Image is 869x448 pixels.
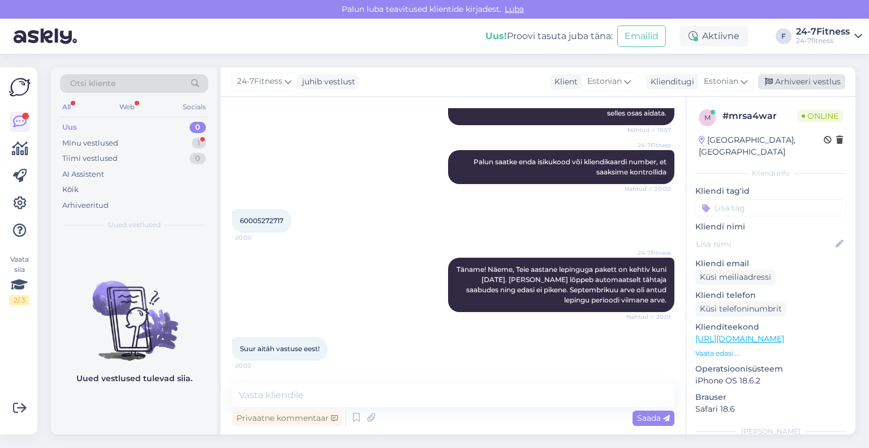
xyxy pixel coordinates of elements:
span: Online [797,110,843,122]
span: Nähtud ✓ 20:01 [626,313,671,321]
div: [PERSON_NAME] [695,426,846,437]
span: Nähtud ✓ 19:57 [627,126,671,134]
div: 1 [192,138,206,149]
div: Web [117,100,137,114]
div: # mrsa4war [722,109,797,123]
p: Kliendi email [695,258,846,270]
div: Minu vestlused [62,138,118,149]
div: Klient [550,76,578,88]
span: Luba [501,4,527,14]
p: Uued vestlused tulevad siia. [76,373,192,385]
div: Vaata siia [9,254,29,305]
span: Suur aitäh vastuse eest! [240,344,320,353]
div: F [776,28,791,44]
p: Kliendi telefon [695,289,846,301]
span: m [704,113,711,122]
div: Socials [180,100,208,114]
div: Arhiveeritud [62,200,109,211]
div: Küsi telefoninumbrit [695,301,786,317]
div: Klienditugi [646,76,694,88]
p: iPhone OS 18.6.2 [695,375,846,387]
p: Brauser [695,391,846,403]
b: Uus! [485,31,507,41]
span: 20:00 [235,233,278,242]
div: Aktiivne [679,26,748,46]
div: 0 [190,153,206,164]
p: Operatsioonisüsteem [695,363,846,375]
span: Otsi kliente [70,78,115,89]
div: Kõik [62,184,79,195]
div: Privaatne kommentaar [232,411,342,426]
a: 24-7Fitness24-7fitness [796,27,862,45]
p: Vaata edasi ... [695,348,846,359]
div: 24-7Fitness [796,27,850,36]
div: [GEOGRAPHIC_DATA], [GEOGRAPHIC_DATA] [699,134,824,158]
img: No chats [51,261,217,362]
a: [URL][DOMAIN_NAME] [695,334,784,344]
span: Uued vestlused [108,220,161,230]
span: Saada [637,413,670,423]
div: Uus [62,122,77,133]
span: 60005272717 [240,216,283,225]
img: Askly Logo [9,76,31,98]
p: Klienditeekond [695,321,846,333]
div: juhib vestlust [298,76,355,88]
span: Täname! Näeme, Teie aastane lepinguga pakett on kehtiv kuni [DATE]. [PERSON_NAME] lõppeb automaat... [457,265,668,304]
div: Proovi tasuta juba täna: [485,29,613,43]
span: Estonian [704,75,738,88]
div: AI Assistent [62,169,104,180]
button: Emailid [617,25,666,47]
span: Nähtud ✓ 20:00 [625,185,671,193]
span: 20:02 [235,361,278,370]
div: Tiimi vestlused [62,153,118,164]
span: Estonian [587,75,622,88]
input: Lisa nimi [696,238,833,250]
div: 2 / 3 [9,295,29,305]
div: Kliendi info [695,168,846,178]
span: 24-7Fitness [629,249,671,257]
div: Arhiveeri vestlus [758,74,845,89]
div: Küsi meiliaadressi [695,270,776,285]
span: Palun saatke enda isikukood või kliendikaardi number, et saaksime kontrollida [474,157,668,176]
input: Lisa tag [695,199,846,216]
div: All [60,100,73,114]
p: Kliendi nimi [695,221,846,233]
div: 0 [190,122,206,133]
span: 24-7Fitness [629,141,671,150]
p: Safari 18.6 [695,403,846,415]
p: Kliendi tag'id [695,185,846,197]
span: 24-7Fitness [237,75,282,88]
div: 24-7fitness [796,36,850,45]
